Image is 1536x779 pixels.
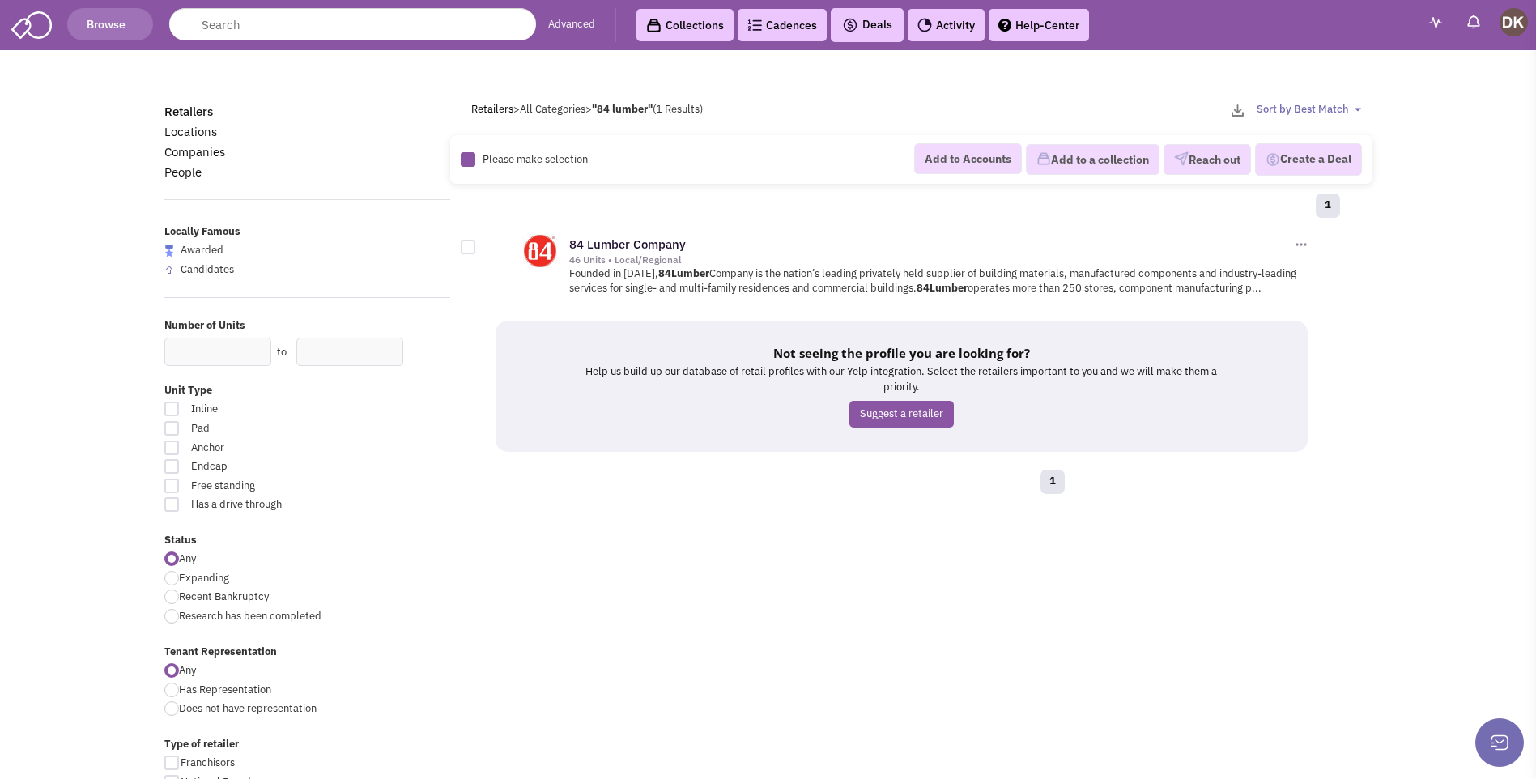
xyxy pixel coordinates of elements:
span: Any [179,663,196,677]
label: Unit Type [164,383,451,398]
a: 1 [1316,194,1340,218]
span: Deals [842,17,892,32]
img: locallyfamous-largeicon.png [164,245,174,257]
b: 84 [917,281,930,295]
img: Donnie Keller [1500,8,1528,36]
label: Locally Famous [164,224,451,240]
img: help.png [998,19,1011,32]
label: Tenant Representation [164,645,451,660]
span: Please make selection [483,152,588,166]
span: > [585,102,592,116]
span: Has a drive through [181,497,360,513]
img: icon-collection-lavender-black.svg [646,18,662,33]
label: Number of Units [164,318,451,334]
span: Franchisors [181,756,235,769]
button: Browse [67,8,153,40]
img: icon-collection-lavender.png [1036,151,1051,166]
span: Does not have representation [179,701,317,715]
img: Activity.png [917,18,932,32]
span: Candidates [181,262,234,276]
a: Retailers [471,102,513,116]
a: Suggest a retailer [849,401,954,428]
img: VectorPaper_Plane.png [1174,151,1189,166]
a: Retailers [164,104,213,119]
p: Help us build up our database of retail profiles with our Yelp integration. Select the retailers ... [577,364,1227,394]
div: Search Nearby [398,341,424,362]
span: Endcap [181,459,360,475]
span: Anchor [181,441,360,456]
b: Lumber [671,266,709,280]
span: Awarded [181,243,223,257]
img: download-2-24.png [1232,104,1244,117]
a: 1 [1040,470,1065,494]
img: SmartAdmin [11,8,52,39]
h5: Not seeing the profile you are looking for? [577,345,1227,361]
img: Cadences_logo.png [747,19,762,31]
b: "84 lumber" [592,102,653,116]
button: Reach out [1164,144,1251,175]
span: Has Representation [179,683,271,696]
button: Add to a collection [1026,144,1159,175]
b: Lumber [930,281,968,295]
label: to [277,345,287,360]
a: People [164,164,202,180]
span: Inline [181,402,360,417]
a: Locations [164,124,217,139]
a: Help-Center [989,9,1089,41]
a: 84 Lumber Company [569,236,686,252]
span: Recent Bankruptcy [179,590,269,603]
span: Pad [181,421,360,436]
span: Expanding [179,571,229,585]
b: 84 [658,266,671,280]
button: Deals [837,15,897,36]
span: > [513,102,520,116]
p: Founded in [DATE], Company is the nation’s leading privately held supplier of building materials,... [569,266,1310,296]
span: Research has been completed [179,609,321,623]
a: Activity [908,9,985,41]
span: Any [179,551,196,565]
label: Status [164,533,451,548]
img: icon-deals.svg [842,15,858,35]
span: Free standing [181,479,360,494]
a: Cadences [738,9,827,41]
img: Deal-Dollar.png [1266,151,1280,168]
span: All Categories (1 Results) [520,102,703,116]
label: Type of retailer [164,737,451,752]
a: Collections [636,9,734,41]
img: locallyfamous-upvote.png [164,265,174,275]
button: Add to Accounts [914,143,1022,174]
a: Companies [164,144,225,160]
span: Browse [87,17,133,32]
button: Create a Deal [1255,143,1362,176]
img: Rectangle.png [461,152,475,167]
a: Advanced [548,17,595,32]
div: 46 Units • Local/Regional [569,253,1291,266]
input: Search [169,8,536,40]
